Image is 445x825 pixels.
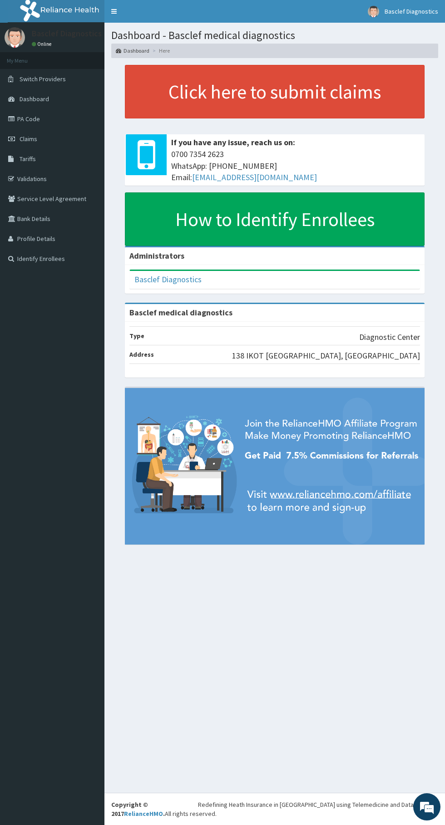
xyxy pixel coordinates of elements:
p: Basclef Diagnostics [32,29,102,38]
h1: Dashboard - Basclef medical diagnostics [111,29,438,41]
div: Redefining Heath Insurance in [GEOGRAPHIC_DATA] using Telemedicine and Data Science! [198,800,438,809]
b: If you have any issue, reach us on: [171,137,295,147]
img: provider-team-banner.png [125,388,425,545]
b: Address [129,350,154,358]
a: Dashboard [116,47,149,54]
span: Basclef Diagnostics [385,7,438,15]
img: User Image [368,6,379,17]
footer: All rights reserved. [104,793,445,825]
span: Claims [20,135,37,143]
span: 0700 7354 2623 WhatsApp: [PHONE_NUMBER] Email: [171,148,420,183]
strong: Copyright © 2017 . [111,800,165,818]
p: Diagnostic Center [359,331,420,343]
a: How to Identify Enrollees [125,192,425,246]
img: User Image [5,27,25,48]
span: Switch Providers [20,75,66,83]
p: 138 IKOT [GEOGRAPHIC_DATA], [GEOGRAPHIC_DATA] [232,350,420,362]
strong: Basclef medical diagnostics [129,307,232,318]
a: Online [32,41,54,47]
span: Tariffs [20,155,36,163]
a: RelianceHMO [124,810,163,818]
li: Here [150,47,170,54]
span: Dashboard [20,95,49,103]
b: Type [129,332,144,340]
b: Administrators [129,250,184,261]
a: Basclef Diagnostics [134,274,202,285]
a: Click here to submit claims [125,65,425,118]
a: [EMAIL_ADDRESS][DOMAIN_NAME] [192,172,317,182]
